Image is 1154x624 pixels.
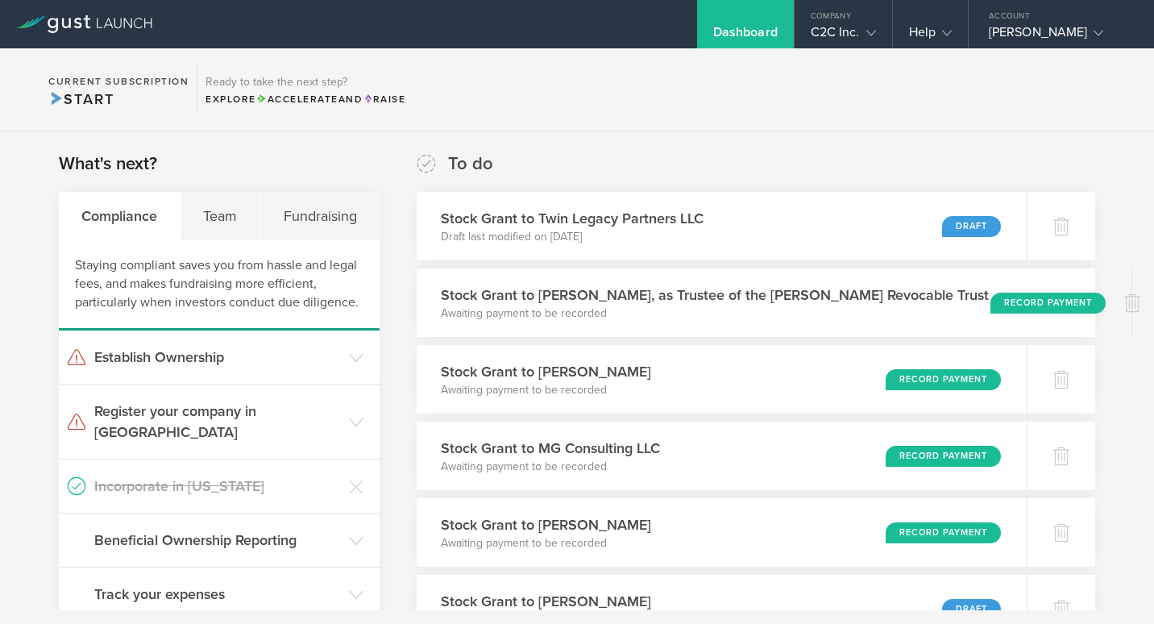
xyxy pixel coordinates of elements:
[713,24,778,48] div: Dashboard
[886,369,1001,390] div: Record Payment
[197,64,413,114] div: Ready to take the next step?ExploreAccelerateandRaise
[886,446,1001,467] div: Record Payment
[909,24,952,48] div: Help
[448,152,493,176] h2: To do
[811,24,876,48] div: C2C Inc.
[441,459,660,475] p: Awaiting payment to be recorded
[59,240,380,331] div: Staying compliant saves you from hassle and legal fees, and makes fundraising more efficient, par...
[363,94,405,105] span: Raise
[59,192,181,240] div: Compliance
[205,92,405,106] div: Explore
[181,192,260,240] div: Team
[94,584,341,605] h3: Track your expenses
[205,77,405,88] h3: Ready to take the next step?
[942,216,1001,237] div: Draft
[94,530,341,551] h3: Beneficial Ownership Reporting
[48,77,189,86] h2: Current Subscription
[256,94,338,105] span: Accelerate
[441,306,989,322] p: Awaiting payment to be recorded
[261,192,380,240] div: Fundraising
[48,90,114,108] span: Start
[942,599,1001,620] div: Draft
[417,268,1131,337] div: Stock Grant to [PERSON_NAME], as Trustee of the [PERSON_NAME] Revocable TrustAwaiting payment to ...
[441,535,651,551] p: Awaiting payment to be recorded
[59,152,157,176] h2: What's next?
[441,208,704,229] h3: Stock Grant to Twin Legacy Partners LLC
[441,285,989,306] h3: Stock Grant to [PERSON_NAME], as Trustee of the [PERSON_NAME] Revocable Trust
[441,438,660,459] h3: Stock Grant to MG Consulting LLC
[417,192,1027,260] div: Stock Grant to Twin Legacy Partners LLCDraft last modified on [DATE]Draft
[94,401,341,443] h3: Register your company in [GEOGRAPHIC_DATA]
[94,347,341,368] h3: Establish Ownership
[417,345,1027,414] div: Stock Grant to [PERSON_NAME]Awaiting payment to be recordedRecord Payment
[441,514,651,535] h3: Stock Grant to [PERSON_NAME]
[94,476,341,497] h3: Incorporate in [US_STATE]
[441,591,651,612] h3: Stock Grant to [PERSON_NAME]
[417,498,1027,567] div: Stock Grant to [PERSON_NAME]Awaiting payment to be recordedRecord Payment
[1073,547,1154,624] iframe: Chat Widget
[441,361,651,382] h3: Stock Grant to [PERSON_NAME]
[256,94,363,105] span: and
[417,422,1027,490] div: Stock Grant to MG Consulting LLCAwaiting payment to be recordedRecord Payment
[441,382,651,398] p: Awaiting payment to be recorded
[886,522,1001,543] div: Record Payment
[441,229,704,245] p: Draft last modified on [DATE]
[990,293,1106,314] div: Record Payment
[989,24,1126,48] div: [PERSON_NAME]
